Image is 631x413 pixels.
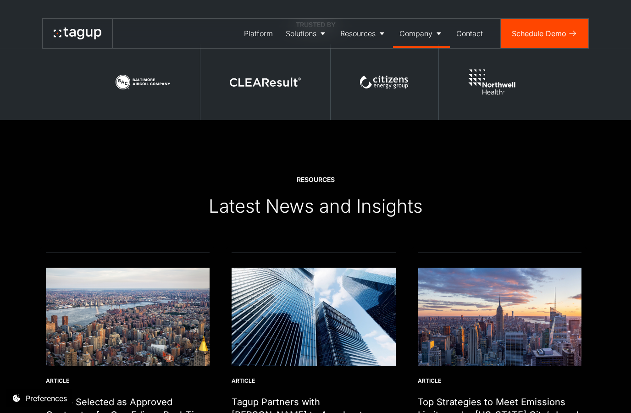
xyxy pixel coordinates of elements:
div: Article [418,377,581,385]
div: Resources [340,28,376,39]
div: Schedule Demo [512,28,566,39]
div: Latest News and Insights [209,195,423,218]
div: Article [46,377,210,385]
a: Resources [334,19,393,48]
div: Preferences [26,393,67,404]
div: Solutions [286,28,316,39]
div: Platform [244,28,273,39]
div: Contact [456,28,483,39]
a: Platform [238,19,279,48]
img: Tagup and Neeve partner to accelerate smart building transformation [232,268,395,366]
a: Solutions [279,19,334,48]
div: Article [232,377,395,385]
div: Company [399,28,432,39]
a: Company [393,19,450,48]
a: Contact [450,19,489,48]
div: Resources [297,175,335,184]
a: Schedule Demo [501,19,588,48]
